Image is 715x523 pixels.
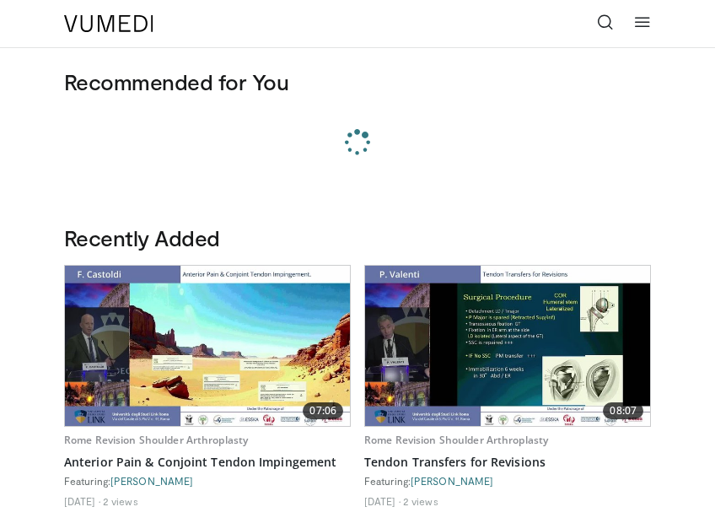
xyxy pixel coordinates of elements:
[364,454,651,471] a: Tendon Transfers for Revisions
[65,266,350,426] a: 07:06
[365,266,650,426] img: f121adf3-8f2a-432a-ab04-b981073a2ae5.620x360_q85_upscale.jpg
[64,454,351,471] a: Anterior Pain & Conjoint Tendon Impingement
[64,433,248,447] a: Rome Revision Shoulder Arthroplasty
[365,266,650,426] a: 08:07
[403,494,438,508] li: 2 views
[603,402,643,419] span: 08:07
[65,266,350,426] img: 8037028b-5014-4d38-9a8c-71d966c81743.620x360_q85_upscale.jpg
[110,475,193,487] a: [PERSON_NAME]
[64,474,351,488] div: Featuring:
[411,475,493,487] a: [PERSON_NAME]
[64,224,651,251] h3: Recently Added
[364,494,401,508] li: [DATE]
[103,494,138,508] li: 2 views
[303,402,343,419] span: 07:06
[364,433,548,447] a: Rome Revision Shoulder Arthroplasty
[64,68,651,95] h3: Recommended for You
[364,474,651,488] div: Featuring:
[64,15,153,32] img: VuMedi Logo
[64,494,100,508] li: [DATE]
